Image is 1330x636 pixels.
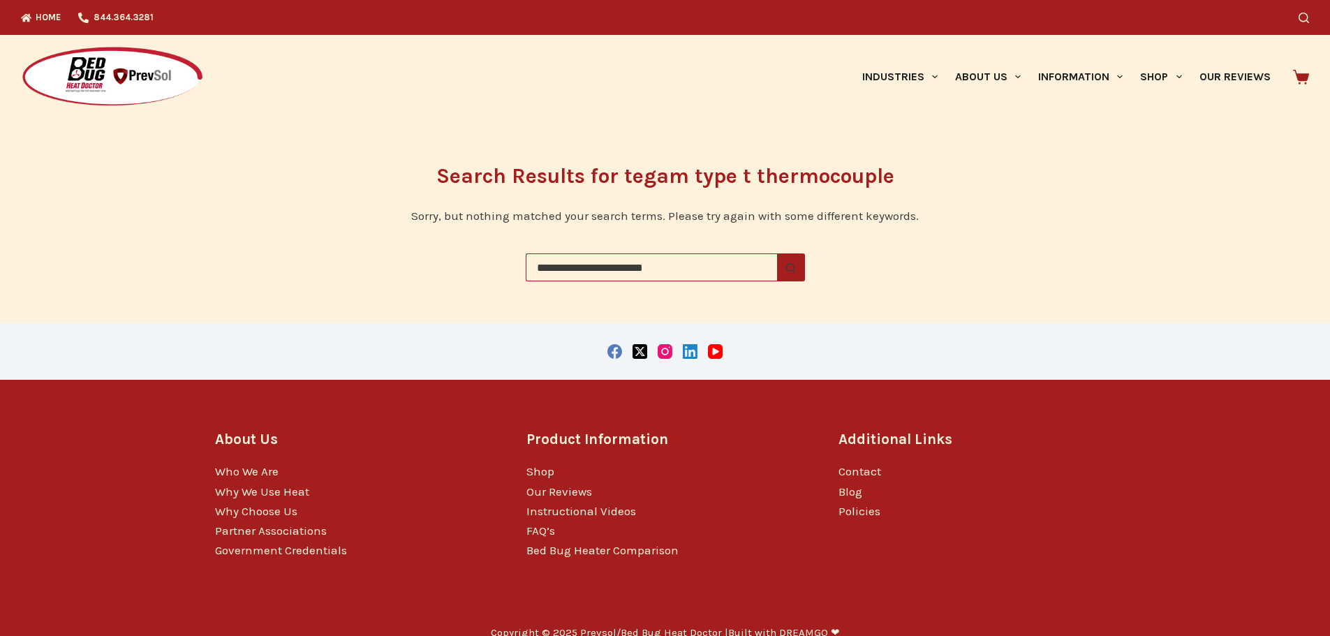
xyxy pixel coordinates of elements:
a: Contact [838,464,881,478]
a: Why Choose Us [215,504,297,518]
a: Instagram [658,344,672,359]
h3: About Us [215,429,492,450]
a: Instructional Videos [526,504,636,518]
a: Shop [1132,35,1190,119]
button: Search [1299,13,1309,23]
a: Policies [838,504,880,518]
a: X (Twitter) [633,344,647,359]
a: Our Reviews [1190,35,1279,119]
nav: Primary [853,35,1279,119]
img: Prevsol/Bed Bug Heat Doctor [21,46,204,108]
a: Our Reviews [526,485,592,498]
a: Industries [853,35,946,119]
div: Sorry, but nothing matched your search terms. Please try again with some different keywords. [411,206,919,225]
h3: Additional Links [838,429,1116,450]
a: About Us [946,35,1029,119]
input: Search for... [526,253,777,281]
a: FAQ’s [526,524,555,538]
a: LinkedIn [683,344,697,359]
a: Bed Bug Heater Comparison [526,543,679,557]
a: YouTube [708,344,723,359]
a: Why We Use Heat [215,485,309,498]
button: Search button [777,253,805,281]
a: Government Credentials [215,543,347,557]
a: Who We Are [215,464,279,478]
a: Blog [838,485,862,498]
a: Information [1030,35,1132,119]
a: Partner Associations [215,524,327,538]
a: Shop [526,464,554,478]
a: Facebook [607,344,622,359]
h3: Product Information [526,429,804,450]
h1: Search Results for tegam type t thermocouple [215,161,1116,192]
